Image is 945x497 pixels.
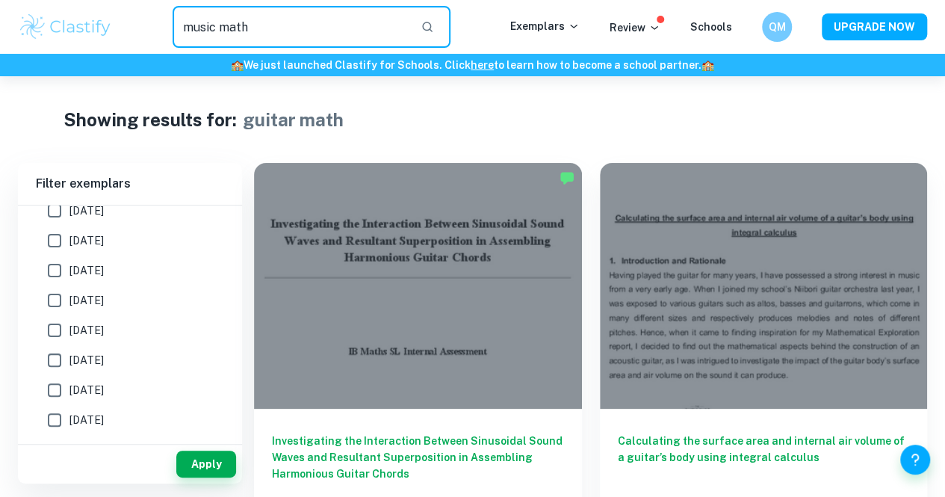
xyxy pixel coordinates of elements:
span: 🏫 [231,59,244,71]
h1: Showing results for: [63,106,237,133]
span: [DATE] [69,292,104,309]
span: [DATE] [69,232,104,249]
span: [DATE] [69,262,104,279]
button: Help and Feedback [900,445,930,475]
button: Apply [176,451,236,478]
img: Marked [560,170,574,185]
button: UPGRADE NOW [822,13,927,40]
img: Clastify logo [18,12,113,42]
span: [DATE] [69,203,104,219]
h6: QM [769,19,786,35]
h1: guitar math [243,106,344,133]
span: [DATE] [69,352,104,368]
span: [DATE] [69,382,104,398]
p: Exemplars [510,18,580,34]
p: Review [610,19,660,36]
h6: Filter exemplars [18,163,242,205]
input: Search for any exemplars... [173,6,409,48]
a: Schools [690,21,732,33]
span: [DATE] [69,322,104,339]
h6: Investigating the Interaction Between Sinusoidal Sound Waves and Resultant Superposition in Assem... [272,433,564,482]
span: 🏫 [701,59,714,71]
span: [DATE] [69,412,104,428]
h6: We just launched Clastify for Schools. Click to learn how to become a school partner. [3,57,942,73]
h6: Calculating the surface area and internal air volume of a guitar’s body using integral calculus [618,433,910,482]
button: QM [762,12,792,42]
a: here [471,59,494,71]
